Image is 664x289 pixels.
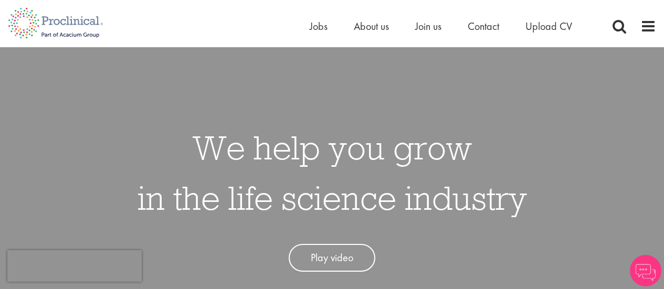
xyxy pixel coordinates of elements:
[289,244,375,272] a: Play video
[630,255,661,286] img: Chatbot
[415,19,441,33] a: Join us
[468,19,499,33] a: Contact
[310,19,328,33] a: Jobs
[354,19,389,33] a: About us
[138,122,527,223] h1: We help you grow in the life science industry
[525,19,572,33] a: Upload CV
